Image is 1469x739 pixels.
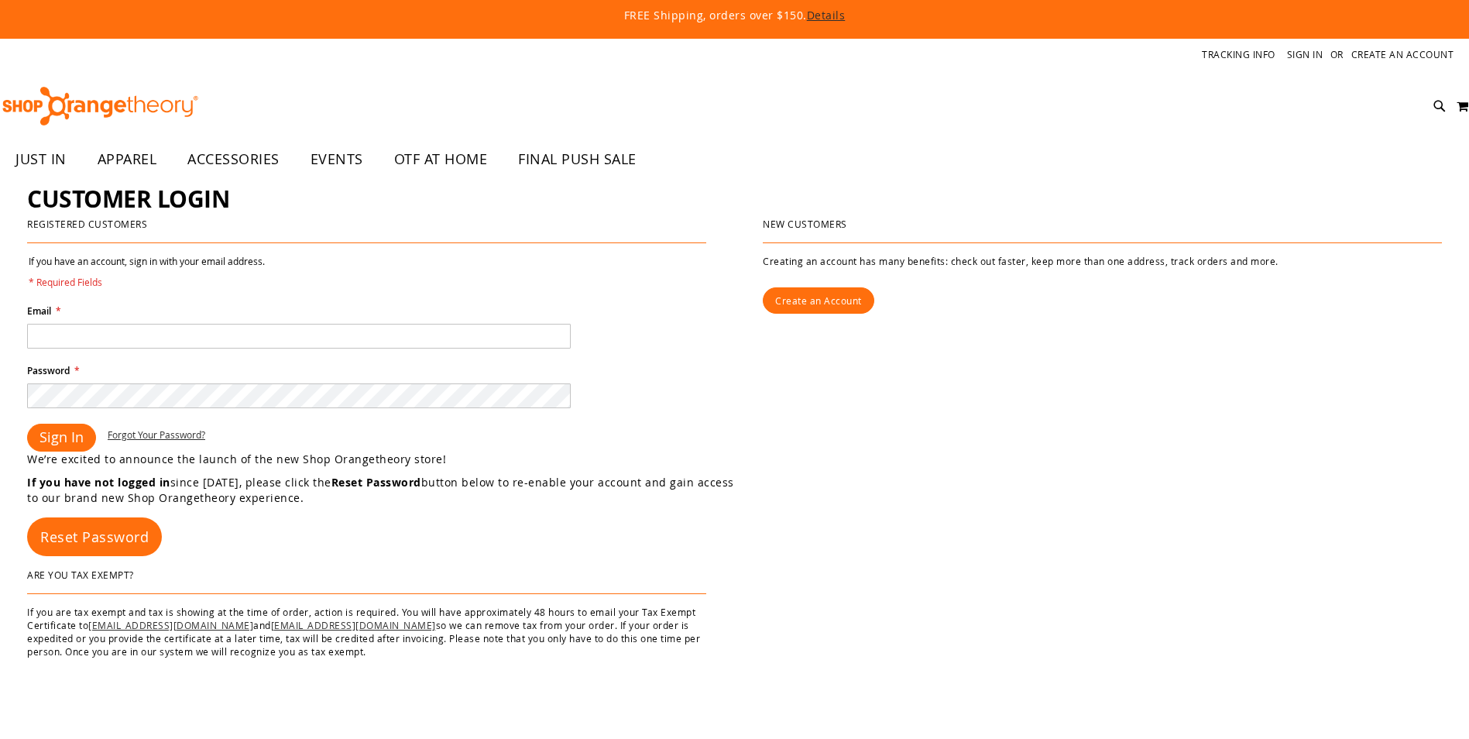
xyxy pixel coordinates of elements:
span: APPAREL [98,142,157,177]
a: APPAREL [82,142,173,177]
a: FINAL PUSH SALE [503,142,652,177]
a: Details [807,8,846,22]
a: Create an Account [763,287,874,314]
span: * Required Fields [29,276,265,289]
strong: Are You Tax Exempt? [27,569,134,581]
span: Sign In [39,428,84,446]
span: EVENTS [311,142,363,177]
strong: Registered Customers [27,218,147,230]
button: Sign In [27,424,96,452]
a: OTF AT HOME [379,142,503,177]
p: If you are tax exempt and tax is showing at the time of order, action is required. You will have ... [27,606,706,659]
strong: Reset Password [331,475,421,490]
p: FREE Shipping, orders over $150. [269,8,1199,23]
p: We’re excited to announce the launch of the new Shop Orangetheory store! [27,452,735,467]
span: Customer Login [27,183,229,215]
p: Creating an account has many benefits: check out faster, keep more than one address, track orders... [763,255,1442,268]
a: Tracking Info [1202,48,1275,61]
p: since [DATE], please click the button below to re-enable your account and gain access to our bran... [27,475,735,506]
span: Reset Password [40,528,149,546]
legend: If you have an account, sign in with your email address. [27,255,266,289]
span: FINAL PUSH SALE [518,142,637,177]
span: Create an Account [775,294,862,307]
a: Forgot Your Password? [108,428,205,442]
a: Create an Account [1351,48,1454,61]
a: Sign In [1287,48,1323,61]
a: ACCESSORIES [172,142,295,177]
span: Password [27,364,70,377]
span: JUST IN [15,142,67,177]
a: [EMAIL_ADDRESS][DOMAIN_NAME] [88,619,253,631]
a: Reset Password [27,517,162,556]
span: OTF AT HOME [394,142,488,177]
a: EVENTS [295,142,379,177]
strong: If you have not logged in [27,475,170,490]
a: [EMAIL_ADDRESS][DOMAIN_NAME] [271,619,436,631]
strong: New Customers [763,218,847,230]
span: ACCESSORIES [187,142,280,177]
span: Email [27,304,51,318]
